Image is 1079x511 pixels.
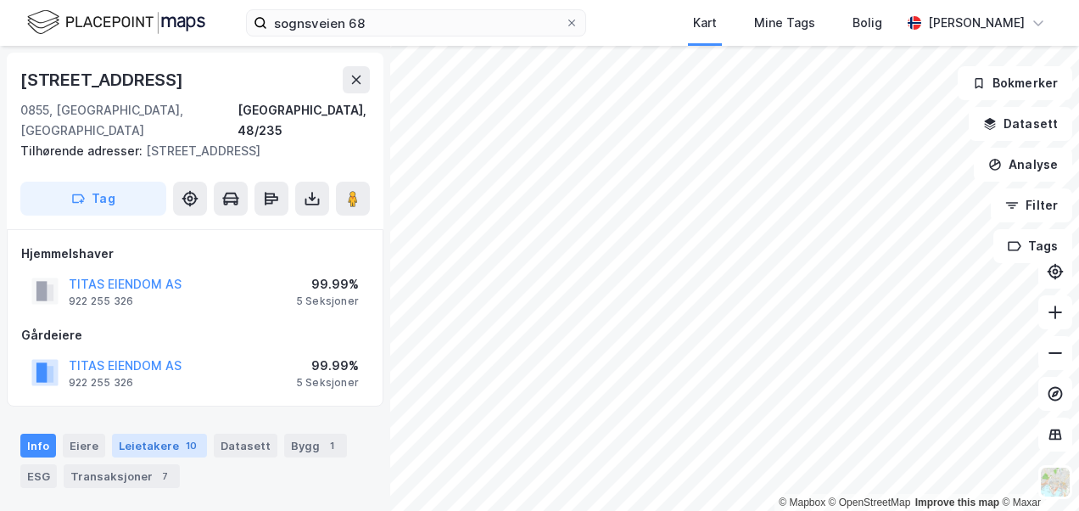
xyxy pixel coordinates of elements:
button: Filter [991,188,1072,222]
div: Bolig [853,13,882,33]
div: 922 255 326 [69,376,133,390]
div: 99.99% [296,274,359,295]
div: 922 255 326 [69,295,133,308]
button: Tag [20,182,166,216]
button: Tags [993,229,1072,263]
div: Datasett [214,434,277,458]
div: Mine Tags [754,13,815,33]
div: 5 Seksjoner [296,295,359,308]
div: 7 [156,468,173,485]
div: [STREET_ADDRESS] [20,141,356,161]
div: Leietakere [112,434,207,458]
div: Transaksjoner [64,464,180,488]
input: Søk på adresse, matrikkel, gårdeiere, leietakere eller personer [267,10,565,36]
a: Improve this map [915,497,999,508]
div: Eiere [63,434,105,458]
img: logo.f888ab2527a4732fd821a326f86c7f29.svg [27,8,205,37]
div: Hjemmelshaver [21,244,369,264]
div: Info [20,434,56,458]
div: [PERSON_NAME] [928,13,1025,33]
button: Bokmerker [958,66,1072,100]
div: Gårdeiere [21,325,369,345]
button: Analyse [974,148,1072,182]
a: OpenStreetMap [829,497,911,508]
div: 99.99% [296,356,359,376]
div: 10 [182,437,200,454]
div: ESG [20,464,57,488]
div: 0855, [GEOGRAPHIC_DATA], [GEOGRAPHIC_DATA] [20,100,238,141]
div: [STREET_ADDRESS] [20,66,187,93]
button: Datasett [969,107,1072,141]
div: 1 [323,437,340,454]
span: Tilhørende adresser: [20,143,146,158]
div: [GEOGRAPHIC_DATA], 48/235 [238,100,370,141]
div: 5 Seksjoner [296,376,359,390]
iframe: Chat Widget [994,430,1079,511]
div: Kart [693,13,717,33]
a: Mapbox [779,497,825,508]
div: Bygg [284,434,347,458]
